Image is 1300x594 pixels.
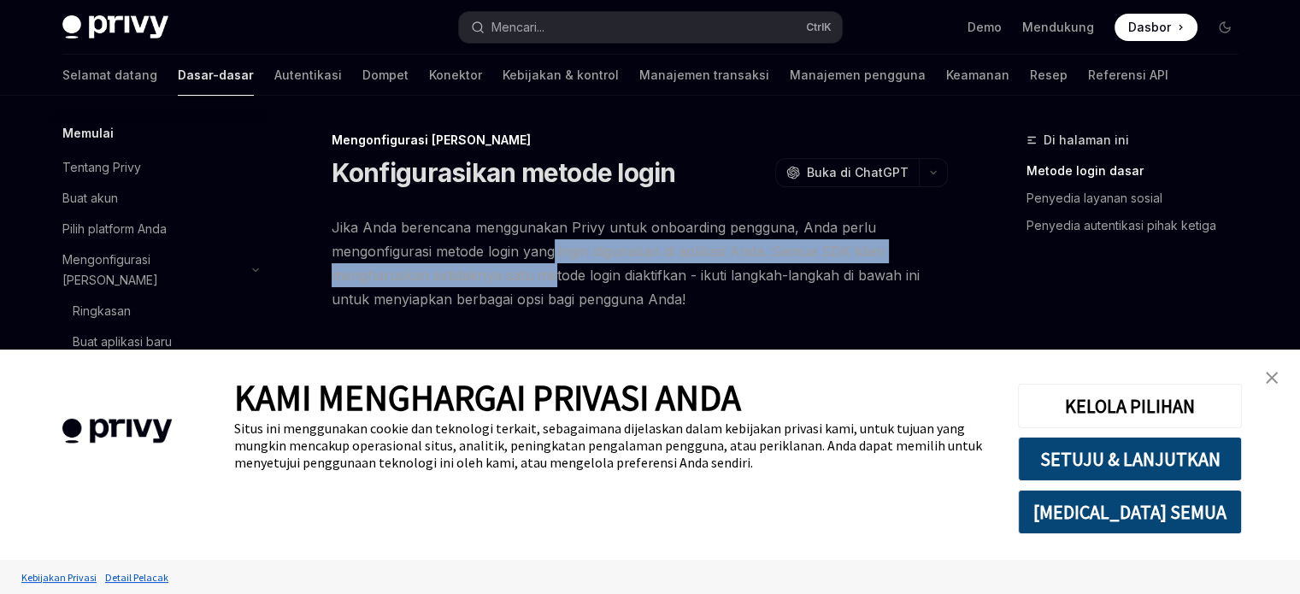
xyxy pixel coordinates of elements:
a: Resep [1030,55,1068,96]
a: Buat akun [49,183,268,214]
a: Dasar-dasar [178,55,254,96]
font: Referensi API [1088,68,1168,82]
a: Keamanan [946,55,1009,96]
img: logo perusahaan [26,394,209,468]
a: tutup spanduk [1255,361,1289,395]
font: Manajemen transaksi [639,68,769,82]
font: Memulai [62,126,114,140]
font: Metode login dasar [1026,163,1144,178]
font: Dasar-dasar [178,68,254,82]
font: KAMI MENGHARGAI PRIVASI ANDA [234,375,741,420]
font: Kebijakan & kontrol [503,68,619,82]
font: Resep [1030,68,1068,82]
a: Kebijakan Privasi [17,562,101,592]
a: Manajemen pengguna [790,55,926,96]
font: Di halaman ini [1044,132,1129,147]
font: Mendukung [1022,20,1094,34]
a: Detail Pelacak [101,562,173,592]
font: Detail Pelacak [105,571,168,584]
font: Dompet [362,68,409,82]
button: Buka di ChatGPT [775,158,919,187]
font: Mengonfigurasi [PERSON_NAME] [62,252,158,287]
font: Dasbor [1128,20,1171,34]
button: Beralih ke mode gelap [1211,14,1238,41]
img: logo gelap [62,15,168,39]
a: Buat aplikasi baru [49,326,268,357]
a: Ringkasan [49,296,268,326]
a: Penyedia autentikasi pihak ketiga [1026,212,1252,239]
a: Dasbor [1115,14,1197,41]
font: [MEDICAL_DATA] SEMUA [1033,500,1226,524]
a: Konektor [429,55,482,96]
a: Referensi API [1088,55,1168,96]
button: KELOLA PILIHAN [1018,384,1242,428]
a: Kebijakan & kontrol [503,55,619,96]
font: Buat aplikasi baru [73,334,172,349]
font: SETUJU & LANJUTKAN [1040,447,1221,471]
a: Tentang Privy [49,152,268,183]
button: Mencari...CtrlK [459,12,842,43]
font: Ringkasan [73,303,131,318]
button: [MEDICAL_DATA] SEMUA [1018,490,1242,534]
a: Demo [968,19,1002,36]
font: Konfigurasikan metode login [332,157,676,188]
font: Buka di ChatGPT [807,165,909,179]
a: Selamat datang [62,55,157,96]
button: SETUJU & LANJUTKAN [1018,437,1242,481]
font: Mencari... [491,20,544,34]
font: Penyedia layanan sosial [1026,191,1162,205]
font: Selamat datang [62,68,157,82]
font: Keamanan [946,68,1009,82]
a: Mendukung [1022,19,1094,36]
font: Manajemen pengguna [790,68,926,82]
font: Penyedia autentikasi pihak ketiga [1026,218,1216,232]
font: Autentikasi [274,68,342,82]
a: Metode login dasar [1026,157,1252,185]
font: Pilih platform Anda [62,221,167,236]
font: Konektor [429,68,482,82]
font: Tentang Privy [62,160,141,174]
a: Autentikasi [274,55,342,96]
font: Kebijakan Privasi [21,571,97,584]
font: Situs ini menggunakan cookie dan teknologi terkait, sebagaimana dijelaskan dalam kebijakan privas... [234,420,982,471]
font: Mengonfigurasi [PERSON_NAME] [332,132,531,147]
font: Demo [968,20,1002,34]
a: Dompet [362,55,409,96]
font: Jika Anda berencana menggunakan Privy untuk onboarding pengguna, Anda perlu mengonfigurasi metode... [332,219,920,308]
font: KELOLA PILIHAN [1065,394,1195,418]
a: Pilih platform Anda [49,214,268,244]
font: Ctrl [806,21,824,33]
font: K [824,21,832,33]
a: Penyedia layanan sosial [1026,185,1252,212]
font: Buat akun [62,191,118,205]
a: Manajemen transaksi [639,55,769,96]
img: tutup spanduk [1266,372,1278,384]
